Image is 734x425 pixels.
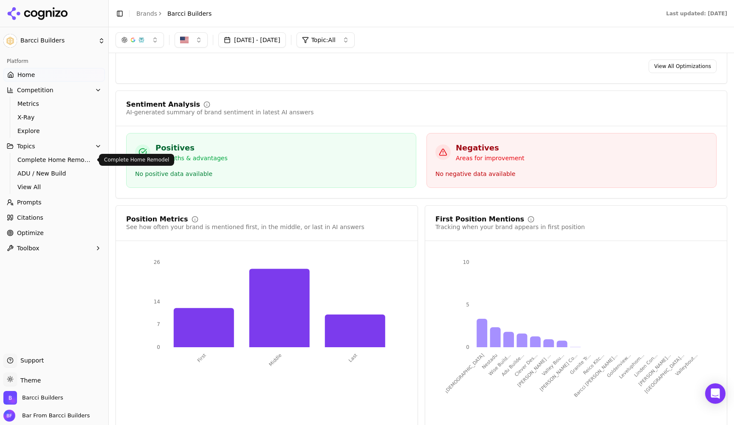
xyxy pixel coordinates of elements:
[3,83,105,97] button: Competition
[466,302,469,308] tspan: 5
[14,154,95,166] a: Complete Home Remodel
[17,127,91,135] span: Explore
[17,183,91,191] span: View All
[14,98,95,110] a: Metrics
[136,9,212,18] nav: breadcrumb
[14,181,95,193] a: View All
[136,10,157,17] a: Brands
[3,34,17,48] img: Barcci Builders
[500,352,525,377] tspan: Adu Builde...
[17,99,91,108] span: Metrics
[17,198,42,207] span: Prompts
[633,352,658,378] tspan: Linden Con...
[3,54,105,68] div: Platform
[466,344,469,350] tspan: 0
[638,352,672,387] tspan: [PERSON_NAME]...
[463,259,469,265] tspan: 10
[573,352,619,398] tspan: Barcci [PERSON_NAME]...
[3,410,15,422] img: Bar From Barcci Builders
[126,101,200,108] div: Sentiment Analysis
[569,352,592,375] tspan: Granite Tr...
[435,216,524,223] div: First Position Mentions
[126,216,188,223] div: Position Metrics
[3,391,63,405] button: Open organization switcher
[17,71,35,79] span: Home
[268,352,283,367] tspan: Middle
[126,108,314,116] div: AI-generated summary of brand sentiment in latest AI answers
[17,113,91,122] span: X-Ray
[17,156,91,164] span: Complete Home Remodel
[218,32,286,48] button: [DATE] - [DATE]
[17,142,35,150] span: Topics
[22,394,63,402] span: Barcci Builders
[666,10,727,17] div: Last updated: [DATE]
[17,377,41,384] span: Theme
[196,352,207,363] tspan: First
[17,244,40,252] span: Toolbox
[157,321,160,327] tspan: 7
[180,36,189,44] img: US
[3,195,105,209] a: Prompts
[167,9,212,18] span: Barcci Builders
[514,352,539,377] tspan: Clever Des...
[539,352,579,392] tspan: [PERSON_NAME] Co...
[3,391,17,405] img: Barcci Builders
[14,167,95,179] a: ADU / New Build
[154,298,160,304] tspan: 14
[17,169,91,178] span: ADU / New Build
[3,211,105,224] a: Citations
[17,356,44,365] span: Support
[311,36,336,44] span: Topic: All
[20,37,95,45] span: Barcci Builders
[104,156,169,163] p: Complete Home Remodel
[618,352,645,380] tspan: Leveluphom...
[644,352,685,394] tspan: [GEOGRAPHIC_DATA]...
[456,154,525,162] p: Areas for improvement
[155,142,228,154] h3: Positives
[649,59,717,73] a: View All Optimizations
[3,68,105,82] a: Home
[435,223,585,231] div: Tracking when your brand appears in first position
[481,352,499,370] tspan: Nestadu
[3,139,105,153] button: Topics
[14,111,95,123] a: X-Ray
[14,125,95,137] a: Explore
[444,352,486,394] tspan: [DEMOGRAPHIC_DATA]
[347,352,359,363] tspan: Last
[582,352,605,376] tspan: Reico Kitc...
[135,169,407,179] div: No positive data available
[674,352,698,377] tspan: Valleybout...
[435,169,708,179] div: No negative data available
[17,213,43,222] span: Citations
[541,352,565,377] tspan: Valley Bou...
[157,344,160,350] tspan: 0
[488,352,512,377] tspan: Wise Build...
[155,154,228,162] p: Strengths & advantages
[3,410,90,422] button: Open user button
[3,226,105,240] a: Optimize
[126,223,364,231] div: See how often your brand is mentioned first, in the middle, or last in AI answers
[19,412,90,419] span: Bar From Barcci Builders
[3,241,105,255] button: Toolbox
[17,229,44,237] span: Optimize
[154,259,160,265] tspan: 26
[606,352,632,378] tspan: Goldenview...
[456,142,525,154] h3: Negatives
[17,86,54,94] span: Competition
[517,352,552,388] tspan: [PERSON_NAME] ...
[705,383,726,404] div: Open Intercom Messenger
